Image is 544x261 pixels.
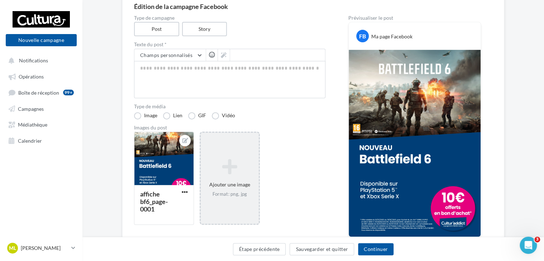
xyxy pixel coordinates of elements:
a: Calendrier [4,134,78,147]
div: affiche bf6_page-0001 [140,190,168,213]
span: Champs personnalisés [140,52,192,58]
span: ML [9,245,16,252]
iframe: Intercom live chat [520,237,537,254]
label: Texte du post * [134,42,325,47]
label: Image [134,112,157,119]
span: Boîte de réception [18,89,59,95]
label: Vidéo [212,112,235,119]
a: Boîte de réception99+ [4,86,78,99]
label: Lien [163,112,182,119]
button: Continuer [358,243,393,255]
a: Campagnes [4,102,78,115]
p: [PERSON_NAME] [21,245,68,252]
span: 3 [534,237,540,242]
div: Prévisualiser le post [348,15,481,20]
a: Opérations [4,70,78,82]
label: Post [134,22,179,36]
button: Sauvegarder et quitter [290,243,354,255]
label: GIF [188,112,206,119]
a: ML [PERSON_NAME] [6,241,77,255]
div: Ma page Facebook [371,33,412,40]
span: Médiathèque [18,122,47,128]
button: Champs personnalisés [134,49,206,61]
span: Campagnes [18,105,44,111]
div: Images du post [134,125,325,130]
button: Étape précédente [233,243,286,255]
label: Type de campagne [134,15,325,20]
button: Notifications [4,54,75,67]
div: FB [356,30,369,42]
label: Type de média [134,104,325,109]
div: Édition de la campagne Facebook [134,3,492,10]
button: Nouvelle campagne [6,34,77,46]
span: Notifications [19,57,48,63]
div: 99+ [63,90,74,95]
span: Opérations [19,73,44,80]
a: Médiathèque [4,118,78,130]
span: Calendrier [18,137,42,143]
label: Story [182,22,227,36]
